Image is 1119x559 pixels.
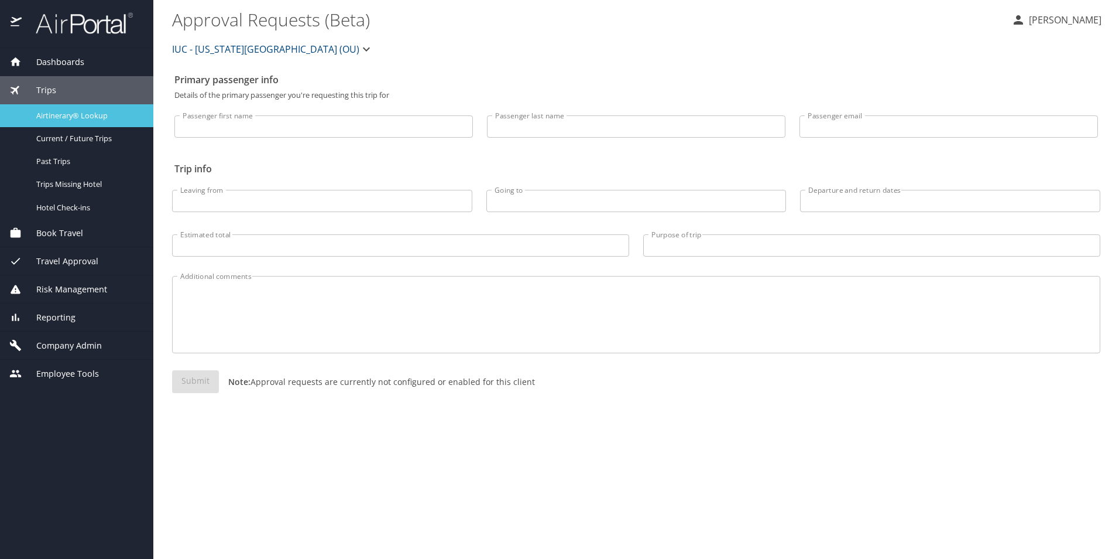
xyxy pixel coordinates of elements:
strong: Note: [228,376,250,387]
span: Airtinerary® Lookup [36,110,139,121]
h2: Primary passenger info [174,70,1098,89]
h1: Approval Requests (Beta) [172,1,1002,38]
h2: Trip info [174,159,1098,178]
span: Company Admin [22,339,102,352]
p: [PERSON_NAME] [1025,13,1101,27]
p: Details of the primary passenger you're requesting this trip for [174,91,1098,99]
span: Employee Tools [22,367,99,380]
span: Current / Future Trips [36,133,139,144]
button: IUC - [US_STATE][GEOGRAPHIC_DATA] (OU) [167,38,378,61]
span: IUC - [US_STATE][GEOGRAPHIC_DATA] (OU) [172,41,359,57]
span: Reporting [22,311,75,324]
span: Hotel Check-ins [36,202,139,213]
span: Travel Approval [22,255,98,268]
p: Approval requests are currently not configured or enabled for this client [219,376,535,388]
img: icon-airportal.png [11,12,23,35]
span: Trips Missing Hotel [36,179,139,190]
span: Book Travel [22,227,83,240]
span: Past Trips [36,156,139,167]
button: [PERSON_NAME] [1007,9,1106,30]
span: Trips [22,84,56,97]
span: Risk Management [22,283,107,296]
img: airportal-logo.png [23,12,133,35]
span: Dashboards [22,56,84,69]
